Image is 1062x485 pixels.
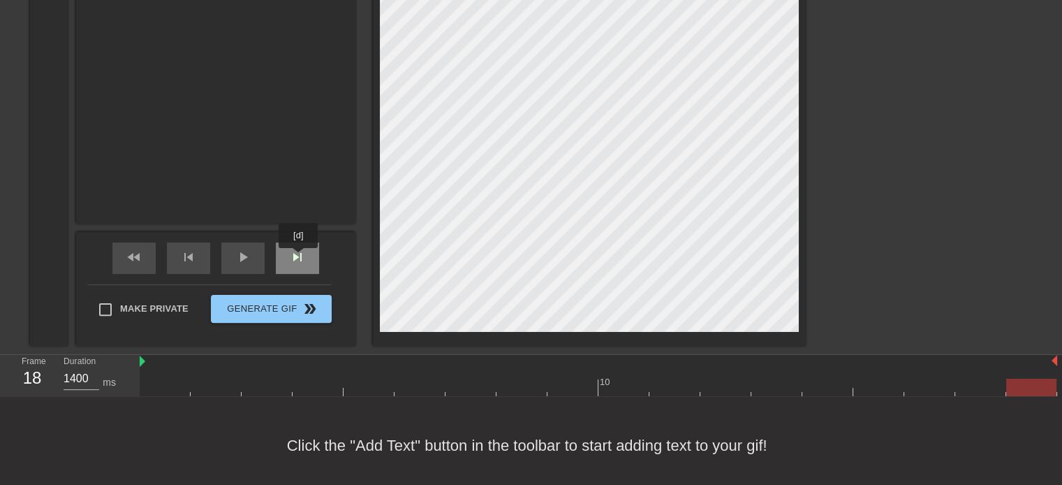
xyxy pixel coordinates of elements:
span: Generate Gif [216,301,326,317]
div: 10 [600,375,612,389]
button: Generate Gif [211,295,332,323]
div: ms [103,375,116,390]
span: double_arrow [302,301,318,317]
span: skip_next [289,249,306,266]
div: 18 [22,365,43,391]
label: Duration [64,358,96,366]
span: Make Private [120,302,189,316]
span: play_arrow [235,249,251,266]
img: bound-end.png [1052,355,1057,366]
span: skip_previous [180,249,197,266]
span: fast_rewind [126,249,142,266]
div: Frame [11,355,53,396]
